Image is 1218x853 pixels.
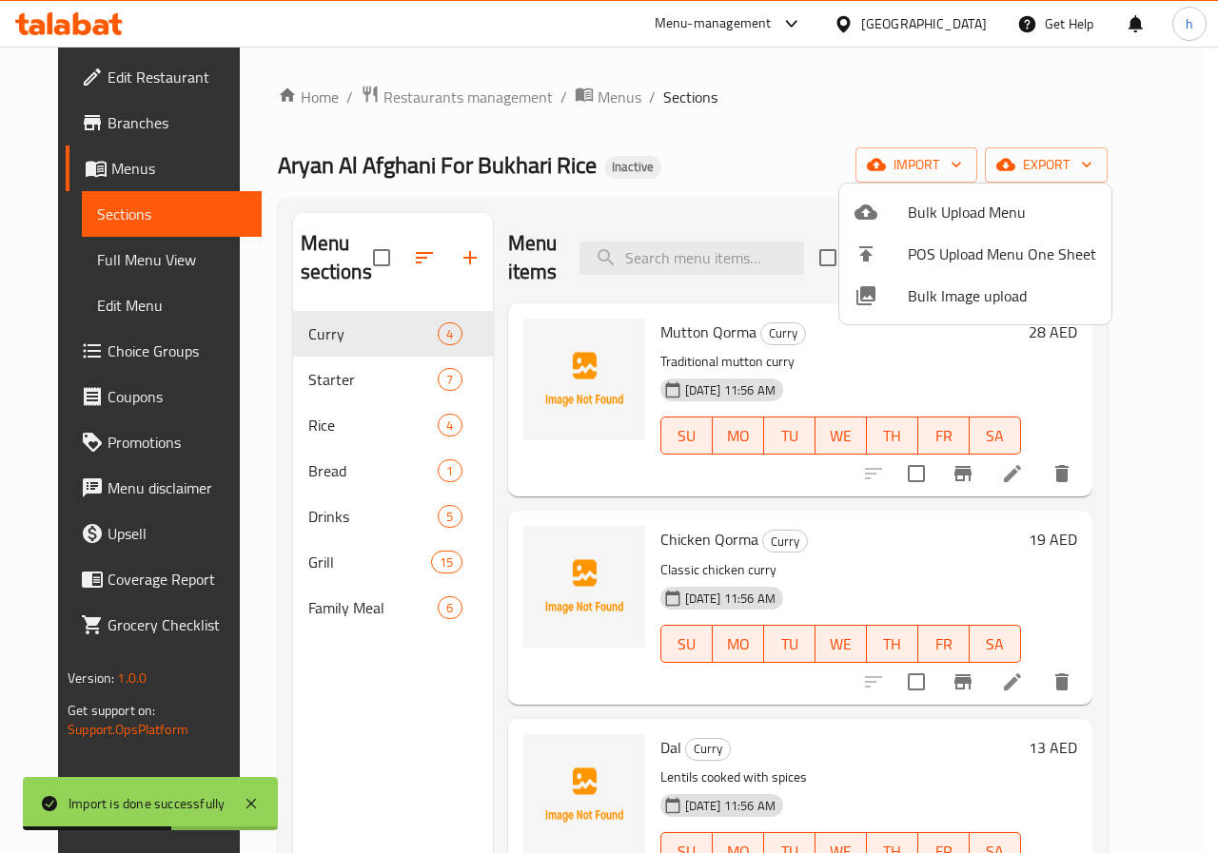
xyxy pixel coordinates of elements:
li: POS Upload Menu One Sheet [839,233,1111,275]
span: Bulk Upload Menu [908,201,1096,223]
div: Import is done successfully [69,793,225,814]
span: Bulk Image upload [908,284,1096,307]
span: POS Upload Menu One Sheet [908,242,1096,265]
li: Upload bulk menu [839,191,1111,233]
